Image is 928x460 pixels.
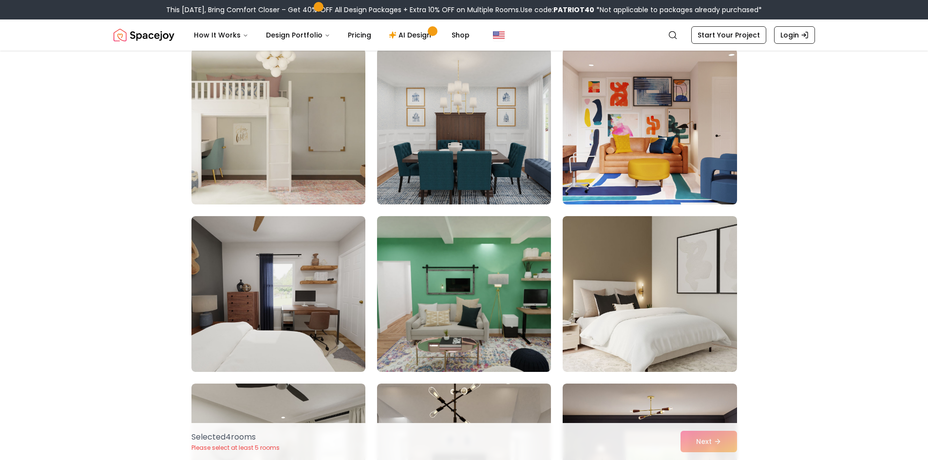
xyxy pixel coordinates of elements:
img: Room room-40 [191,216,365,372]
a: Login [774,26,815,44]
span: Use code: [520,5,594,15]
nav: Main [186,25,477,45]
img: Room room-39 [563,49,737,204]
img: United States [493,29,505,41]
a: Pricing [340,25,379,45]
div: This [DATE], Bring Comfort Closer – Get 40% OFF All Design Packages + Extra 10% OFF on Multiple R... [166,5,762,15]
img: Room room-41 [377,216,551,372]
button: How It Works [186,25,256,45]
a: Shop [444,25,477,45]
a: Spacejoy [114,25,174,45]
img: Room room-42 [563,216,737,372]
a: AI Design [381,25,442,45]
b: PATRIOT40 [553,5,594,15]
p: Selected 4 room s [191,431,280,443]
p: Please select at least 5 rooms [191,444,280,452]
span: *Not applicable to packages already purchased* [594,5,762,15]
button: Design Portfolio [258,25,338,45]
nav: Global [114,19,815,51]
a: Start Your Project [691,26,766,44]
img: Room room-37 [191,49,365,204]
img: Room room-38 [377,49,551,204]
img: Spacejoy Logo [114,25,174,45]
